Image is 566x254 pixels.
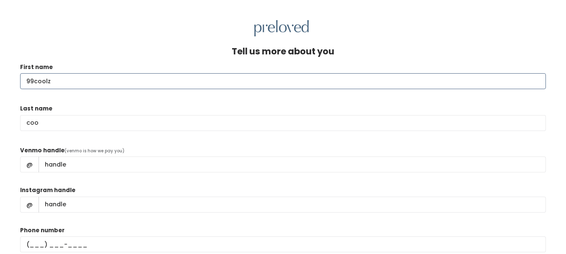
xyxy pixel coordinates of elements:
input: handle [39,197,546,213]
span: @ [20,197,39,213]
span: @ [20,157,39,172]
label: Last name [20,105,52,113]
span: (venmo is how we pay you) [65,148,124,154]
label: Phone number [20,226,65,235]
label: Venmo handle [20,146,65,155]
h4: Tell us more about you [232,46,334,56]
input: handle [39,157,546,172]
input: (___) ___-____ [20,236,546,252]
img: preloved logo [254,20,309,36]
label: First name [20,63,53,72]
label: Instagram handle [20,186,75,195]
